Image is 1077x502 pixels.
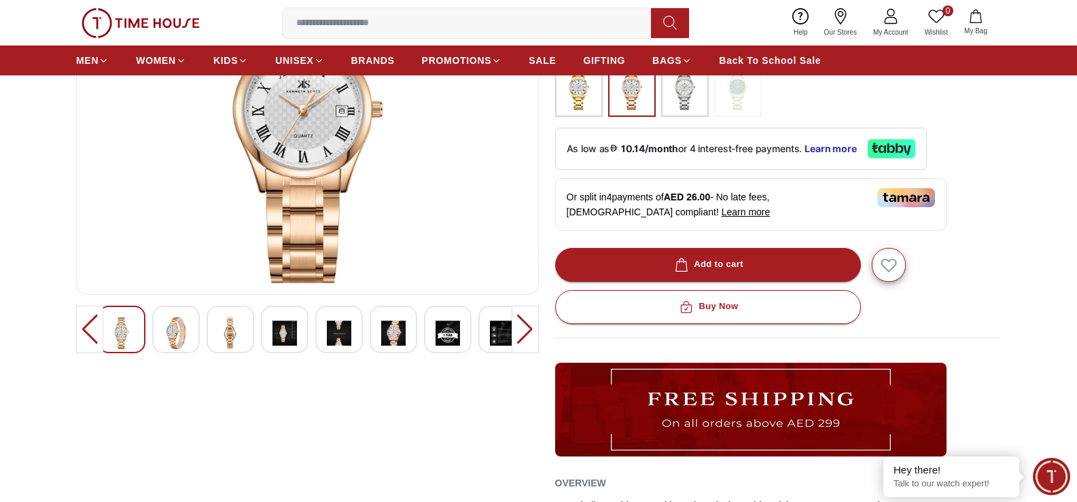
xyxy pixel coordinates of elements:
[819,27,862,37] span: Our Stores
[722,207,771,217] span: Learn more
[956,7,995,39] button: My Bag
[82,8,200,38] img: ...
[877,188,935,207] img: Tamara
[652,48,692,73] a: BAGS
[785,5,816,40] a: Help
[136,54,176,67] span: WOMEN
[555,178,947,231] div: Or split in 4 payments of - No late fees, [DEMOGRAPHIC_DATA] compliant!
[76,48,109,73] a: MEN
[555,363,947,456] img: ...
[351,48,395,73] a: BRANDS
[868,27,914,37] span: My Account
[652,54,682,67] span: BAGS
[272,317,297,349] img: Kenneth Scott Women's Analog White Dial Watch - K25504-GBGW
[672,257,743,272] div: Add to cart
[919,27,953,37] span: Wishlist
[555,473,606,493] h2: Overview
[529,48,556,73] a: SALE
[164,317,188,349] img: Kenneth Scott Women's Analog White Dial Watch - K25504-GBGW
[327,317,351,349] img: Kenneth Scott Women's Analog White Dial Watch - K25504-GBGW
[76,54,99,67] span: MEN
[719,48,821,73] a: Back To School Sale
[1033,458,1070,495] div: Chat Widget
[422,48,502,73] a: PROMOTIONS
[894,463,1009,477] div: Hey there!
[213,54,238,67] span: KIDS
[816,5,865,40] a: Our Stores
[959,26,993,36] span: My Bag
[213,48,248,73] a: KIDS
[583,48,625,73] a: GIFTING
[917,5,956,40] a: 0Wishlist
[109,317,134,349] img: Kenneth Scott Women's Analog White Dial Watch - K25504-GBGW
[677,299,738,315] div: Buy Now
[719,54,821,67] span: Back To School Sale
[529,54,556,67] span: SALE
[788,27,813,37] span: Help
[275,54,313,67] span: UNISEX
[436,317,460,349] img: Kenneth Scott Women's Analog White Dial Watch - K25504-GBGW
[218,317,243,349] img: Kenneth Scott Women's Analog White Dial Watch - K25504-GBGW
[583,54,625,67] span: GIFTING
[668,67,702,110] img: ...
[562,67,596,110] img: ...
[942,5,953,16] span: 0
[136,48,186,73] a: WOMEN
[555,290,861,324] button: Buy Now
[894,478,1009,490] p: Talk to our watch expert!
[381,317,406,349] img: Kenneth Scott Women's Analog White Dial Watch - K25504-GBGW
[422,54,492,67] span: PROMOTIONS
[490,317,514,349] img: Kenneth Scott Women's Analog White Dial Watch - K25504-GBGW
[555,248,861,282] button: Add to cart
[615,67,649,110] img: ...
[351,54,395,67] span: BRANDS
[664,192,710,202] span: AED 26.00
[275,48,323,73] a: UNISEX
[721,67,755,110] img: ...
